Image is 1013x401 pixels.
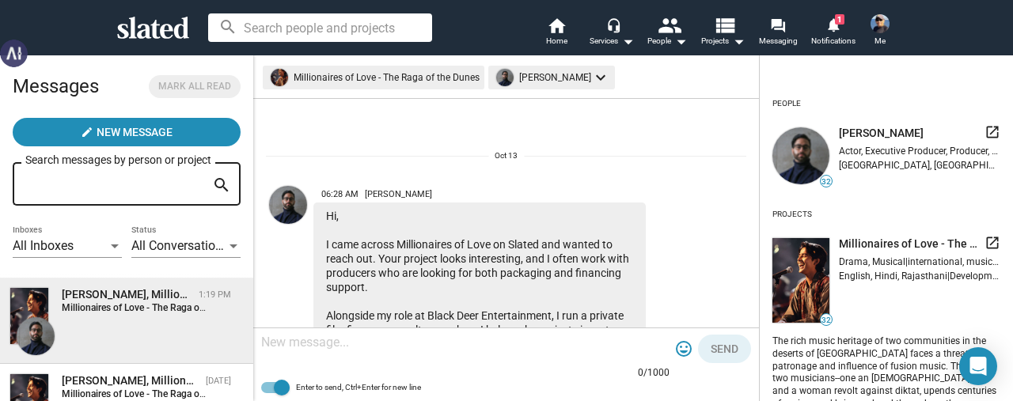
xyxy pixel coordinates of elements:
mat-icon: people [658,13,681,36]
div: Projects [772,203,812,225]
img: Mukesh 'Divyang' Parikh [871,14,890,33]
h2: Messages [13,67,99,105]
input: Search people and projects [208,13,432,42]
span: English, Hindi, Rajasthani [839,270,947,282]
strong: Millionaires of Love - The Raga of the Dunes: [62,302,250,313]
img: Poya Shohani [17,317,55,355]
mat-icon: search [212,173,231,198]
span: Home [546,32,567,51]
mat-icon: forum [770,17,785,32]
a: Messaging [750,16,806,51]
a: 1Notifications [806,16,861,51]
span: [PERSON_NAME] [839,126,924,141]
div: Services [590,32,634,51]
span: Development [950,270,1006,282]
span: Me [875,32,886,51]
span: New Message [97,118,173,146]
div: Actor, Executive Producer, Producer, Visual Effects Artist, Visual Effects Supervisor [839,146,1000,157]
mat-icon: home [547,16,566,35]
mat-icon: arrow_drop_down [729,32,748,51]
time: [DATE] [206,376,231,386]
img: Poya Shohani [269,186,307,224]
mat-icon: arrow_drop_down [671,32,690,51]
time: 1:19 PM [199,289,231,300]
button: New Message [13,118,241,146]
div: [GEOGRAPHIC_DATA], [GEOGRAPHIC_DATA] [839,160,1000,171]
span: 32 [821,177,832,187]
span: Messaging [759,32,798,51]
strong: Millionaires of Love - The Raga of the Dunes: [62,388,250,399]
mat-icon: arrow_drop_down [618,32,637,51]
span: Drama, Musical [839,256,905,267]
mat-icon: keyboard_arrow_down [591,68,610,87]
button: Services [584,16,639,51]
div: People [772,93,801,115]
span: 06:28 AM [321,189,359,199]
button: Mukesh 'Divyang' ParikhMe [861,11,899,52]
img: undefined [496,69,514,86]
button: Projects [695,16,750,51]
span: Projects [701,32,745,51]
img: Millionaires of Love - The Raga of the Dunes [10,288,48,344]
mat-icon: notifications [825,17,840,32]
span: Notifications [811,32,856,51]
mat-icon: create [81,126,93,138]
mat-icon: tag_faces [674,339,693,358]
span: 1 [835,14,844,25]
span: 32 [821,316,832,325]
img: undefined [772,238,829,323]
mat-icon: headset_mic [606,17,620,32]
span: | [947,270,950,282]
mat-icon: launch [985,124,1000,140]
span: Millionaires of Love - The Raga of the Dunes [839,236,978,252]
div: Poya Shohani, Millionaires of Love - The Raga of the Dunes [62,287,192,302]
span: Enter to send, Ctrl+Enter for new line [296,378,421,397]
span: [PERSON_NAME] [365,189,432,199]
span: All Inboxes [13,238,74,253]
div: Vivek Tiwary, Millionaires of Love - The Raga of the Dunes [62,373,199,388]
button: People [639,16,695,51]
mat-hint: 0/1000 [638,367,670,380]
span: Mark all read [158,78,231,95]
mat-chip: [PERSON_NAME] [488,66,615,89]
mat-icon: view_list [713,13,736,36]
div: Open Intercom Messenger [959,347,997,385]
img: undefined [772,127,829,184]
span: All Conversations [131,238,229,253]
button: Send [698,335,751,363]
a: Home [529,16,584,51]
mat-icon: launch [985,235,1000,251]
button: Mark all read [149,75,241,98]
span: Send [711,335,738,363]
span: | [905,256,908,267]
div: People [647,32,687,51]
